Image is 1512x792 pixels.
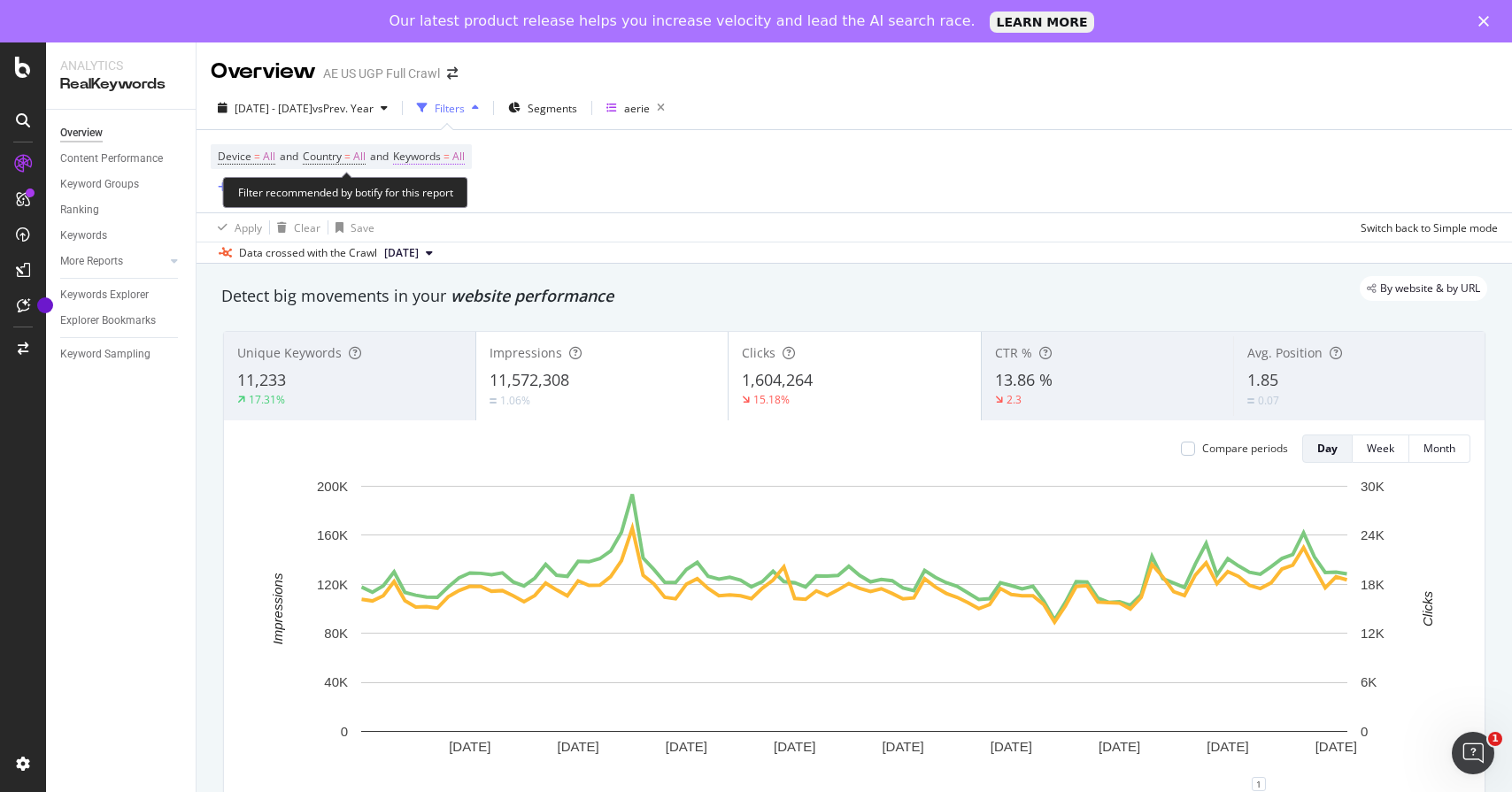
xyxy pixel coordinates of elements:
span: CTR % [995,344,1032,361]
a: More Reports [60,252,166,271]
span: All [263,144,275,169]
a: LEARN MORE [990,12,1095,33]
text: 80K [324,626,348,641]
span: Impressions [490,344,562,361]
button: aerie [599,94,672,122]
span: vs Prev. Year [312,101,374,116]
button: Filters [410,94,486,122]
div: 0.07 [1258,393,1279,408]
a: Overview [60,124,183,142]
span: [DATE] - [DATE] [235,101,312,116]
img: Equal [490,398,497,404]
div: 1.06% [500,393,530,408]
a: Ranking [60,201,183,219]
img: Equal [1247,398,1254,404]
div: Tooltip anchor [37,297,53,313]
span: and [370,149,389,164]
span: All [353,144,366,169]
div: Filter recommended by botify for this report [223,177,468,208]
div: Switch back to Simple mode [1361,220,1498,235]
text: [DATE] [449,739,490,754]
div: aerie [624,101,650,116]
a: Keyword Groups [60,175,183,194]
text: [DATE] [557,739,598,754]
div: Month [1423,441,1455,456]
div: legacy label [1360,276,1487,301]
text: 40K [324,674,348,689]
text: Clicks [1420,590,1435,626]
div: Overview [211,57,316,87]
button: Week [1353,434,1409,463]
button: Switch back to Simple mode [1354,213,1498,242]
text: [DATE] [1207,739,1248,754]
div: AE US UGP Full Crawl [323,65,440,82]
button: [DATE] [377,242,440,264]
text: 0 [1361,724,1368,739]
span: By website & by URL [1380,283,1480,294]
div: Data crossed with the Crawl [239,245,377,261]
text: 200K [317,479,348,494]
div: Keywords Explorer [60,286,149,304]
a: Keyword Sampling [60,345,183,364]
span: All [452,144,465,169]
text: [DATE] [1099,739,1140,754]
button: Add Filter [211,177,282,198]
a: Keywords [60,227,183,245]
text: 30K [1361,479,1385,494]
div: Save [351,220,374,235]
div: Overview [60,124,103,142]
span: Unique Keywords [237,344,342,361]
span: and [280,149,298,164]
svg: A chart. [238,477,1470,784]
button: Save [328,213,374,242]
text: 160K [317,527,348,542]
span: 11,233 [237,369,286,390]
span: Keywords [393,149,441,164]
div: More Reports [60,252,123,271]
span: Country [303,149,342,164]
div: Close [1478,16,1496,27]
div: Our latest product release helps you increase velocity and lead the AI search race. [390,12,976,30]
span: = [254,149,260,164]
div: arrow-right-arrow-left [447,67,458,80]
a: Keywords Explorer [60,286,183,304]
text: [DATE] [774,739,815,754]
text: [DATE] [666,739,707,754]
text: [DATE] [1315,739,1357,754]
span: 13.86 % [995,369,1053,390]
a: Explorer Bookmarks [60,311,183,330]
div: 17.31% [249,392,285,407]
div: Keyword Sampling [60,345,150,364]
text: Impressions [270,573,285,644]
span: = [344,149,351,164]
div: Content Performance [60,150,163,168]
span: 1 [1488,732,1502,746]
span: Avg. Position [1247,344,1323,361]
button: Apply [211,213,262,242]
button: [DATE] - [DATE]vsPrev. Year [211,94,395,122]
div: Explorer Bookmarks [60,311,156,330]
div: Day [1317,441,1338,456]
span: Segments [528,101,577,116]
button: Month [1409,434,1470,463]
span: 1,604,264 [742,369,813,390]
span: Clicks [742,344,775,361]
div: 2.3 [1007,392,1022,407]
div: Apply [235,220,262,235]
div: Filters [435,101,465,116]
text: 12K [1361,626,1385,641]
text: 24K [1361,527,1385,542]
div: Week [1367,441,1394,456]
button: Segments [501,94,584,122]
div: Clear [294,220,320,235]
div: Analytics [60,57,181,74]
iframe: Intercom live chat [1452,732,1494,774]
div: 1 [1252,777,1266,791]
span: 1.85 [1247,369,1278,390]
div: 15.18% [753,392,790,407]
div: RealKeywords [60,74,181,95]
div: Keywords [60,227,107,245]
span: Device [218,149,251,164]
text: 18K [1361,577,1385,592]
text: [DATE] [991,739,1032,754]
